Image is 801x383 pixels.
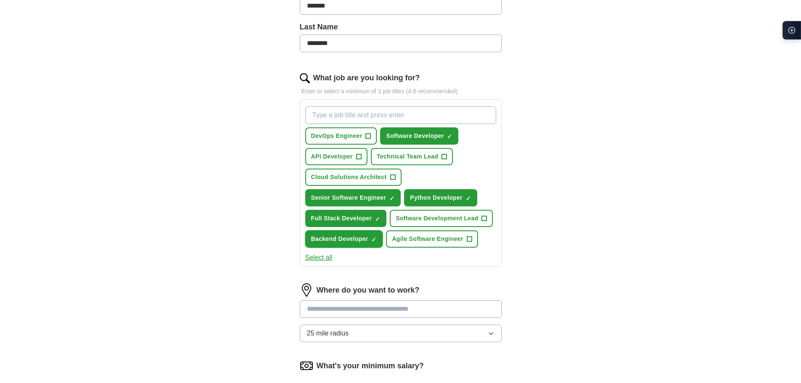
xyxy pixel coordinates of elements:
label: What job are you looking for? [313,72,420,84]
button: Cloud Solutions Architect [305,169,402,186]
span: ✓ [375,216,380,222]
button: Python Developer✓ [404,189,477,206]
img: search.png [300,73,310,83]
input: Type a job title and press enter [305,106,496,124]
span: ✓ [371,236,376,243]
button: Software Development Lead [390,210,493,227]
span: Python Developer [410,193,463,202]
span: 25 mile radius [307,328,349,338]
button: 25 mile radius [300,325,502,342]
span: Senior Software Engineer [311,193,386,202]
span: DevOps Engineer [311,132,362,140]
label: What's your minimum salary? [317,360,424,372]
span: API Developer [311,152,353,161]
p: Enter or select a minimum of 3 job titles (4-8 recommended) [300,87,502,96]
span: Agile Software Engineer [392,235,463,243]
span: Technical Team Lead [377,152,438,161]
span: Backend Developer [311,235,368,243]
span: ✓ [389,195,394,202]
img: salary.png [300,359,313,372]
label: Last Name [300,21,502,33]
button: Technical Team Lead [371,148,453,165]
label: Where do you want to work? [317,285,420,296]
span: Software Developer [386,132,444,140]
button: Backend Developer✓ [305,230,383,248]
button: Senior Software Engineer✓ [305,189,401,206]
button: Agile Software Engineer [386,230,478,248]
span: ✓ [466,195,471,202]
button: Select all [305,253,333,263]
button: API Developer [305,148,367,165]
button: Full Stack Developer✓ [305,210,387,227]
span: ✓ [447,133,452,140]
span: Full Stack Developer [311,214,372,223]
button: Software Developer✓ [380,127,458,145]
span: Cloud Solutions Architect [311,173,387,182]
span: Software Development Lead [396,214,478,223]
button: DevOps Engineer [305,127,377,145]
img: location.png [300,283,313,297]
